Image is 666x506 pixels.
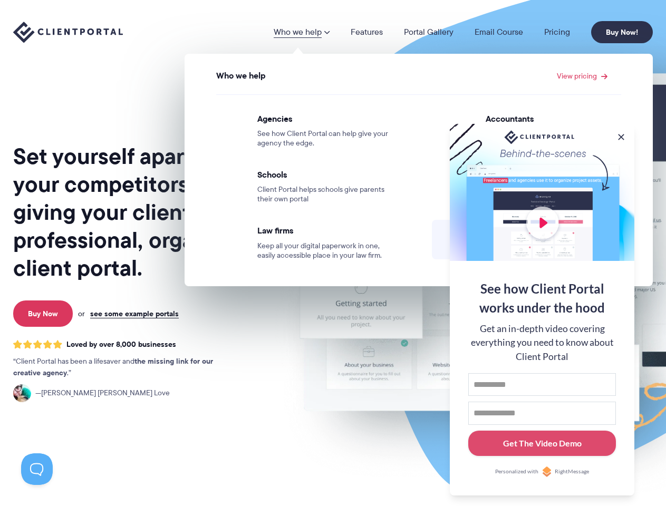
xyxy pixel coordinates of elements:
a: Pricing [544,28,570,36]
a: Portal Gallery [404,28,453,36]
span: Personalized with [495,468,538,476]
ul: View pricing [190,84,647,271]
button: Get The Video Demo [468,431,616,456]
a: Buy Now! [591,21,653,43]
div: Get an in-depth video covering everything you need to know about Client Portal [468,322,616,364]
h1: Set yourself apart from your competitors by giving your clients a professional, organized client ... [13,142,269,282]
span: Schools [257,169,393,180]
a: Buy Now [13,300,73,327]
a: see some example portals [90,309,179,318]
iframe: Toggle Customer Support [21,453,53,485]
p: Client Portal has been a lifesaver and . [13,356,235,379]
ul: Who we help [185,54,653,286]
a: Who we help [274,28,330,36]
div: See how Client Portal works under the hood [468,279,616,317]
span: Law firms [257,225,393,236]
a: View pricing [557,72,607,80]
span: Who we help [216,71,266,81]
span: RightMessage [555,468,589,476]
strong: the missing link for our creative agency [13,355,213,378]
span: Loved by over 8,000 businesses [66,340,176,349]
span: See how Client Portal can help give your agency the edge. [257,129,393,148]
div: Get The Video Demo [503,437,582,450]
span: Keep all your digital paperwork in one, easily accessible place in your law firm. [257,241,393,260]
span: Client Portal helps schools give parents their own portal [257,185,393,204]
img: Personalized with RightMessage [542,466,552,477]
a: Features [351,28,383,36]
span: or [78,309,85,318]
span: [PERSON_NAME] [PERSON_NAME] Love [35,387,170,399]
a: Personalized withRightMessage [468,466,616,477]
span: Accountants [486,113,621,124]
a: See all our use cases [432,220,634,259]
span: Agencies [257,113,393,124]
a: Email Course [475,28,523,36]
